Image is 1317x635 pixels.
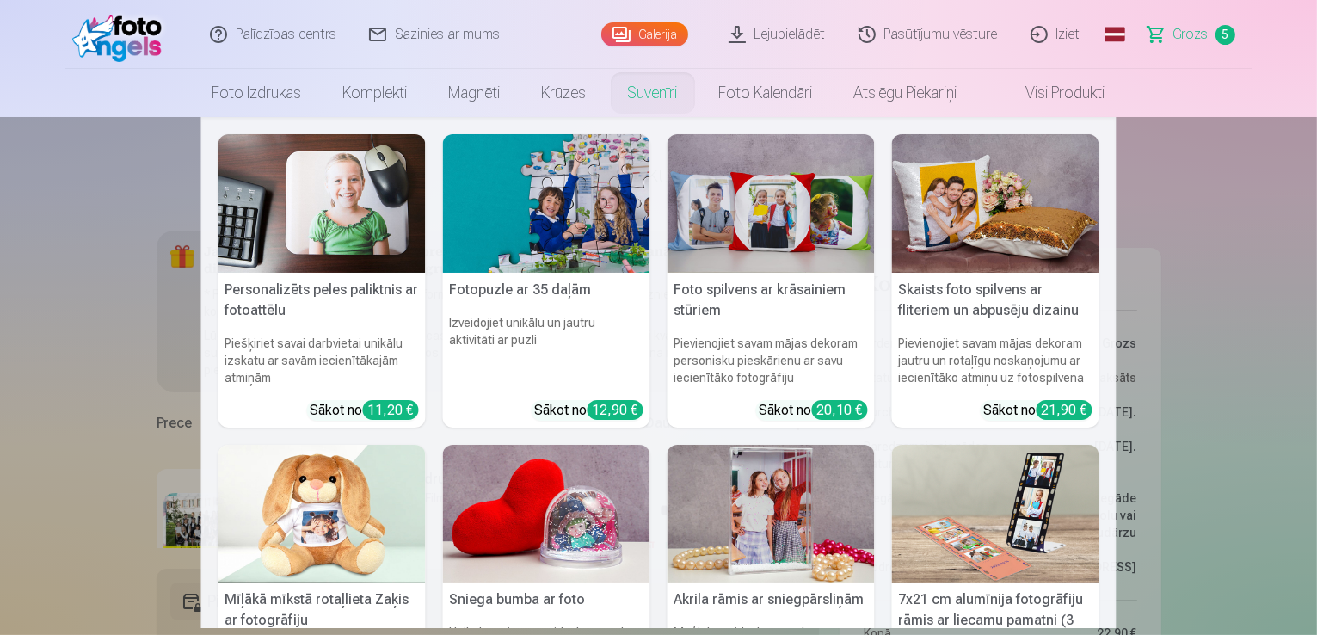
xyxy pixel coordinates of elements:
img: Skaists foto spilvens ar fliteriem un abpusēju dizainu [892,134,1099,273]
a: Foto spilvens ar krāsainiem stūriemFoto spilvens ar krāsainiem stūriemPievienojiet savam mājas de... [668,134,875,428]
a: Foto kalendāri [699,69,834,117]
a: Suvenīri [607,69,699,117]
img: Foto spilvens ar krāsainiem stūriem [668,134,875,273]
h5: Sniega bumba ar foto [443,583,650,617]
h5: Akrila rāmis ar sniegpārsliņām [668,583,875,617]
img: /fa1 [72,7,171,62]
h6: Izveidojiet unikālu un jautru aktivitāti ar puzli [443,307,650,393]
span: 5 [1215,25,1235,45]
img: Akrila rāmis ar sniegpārsliņām [668,445,875,583]
span: Grozs [1173,24,1209,45]
a: Fotopuzle ar 35 daļāmFotopuzle ar 35 daļāmIzveidojiet unikālu un jautru aktivitāti ar puzliSākot ... [443,134,650,428]
h5: Personalizēts peles paliktnis ar fotoattēlu [218,273,426,328]
div: 11,20 € [363,400,419,420]
a: Atslēgu piekariņi [834,69,978,117]
img: Personalizēts peles paliktnis ar fotoattēlu [218,134,426,273]
h6: Pievienojiet savam mājas dekoram jautru un rotaļīgu noskaņojumu ar iecienītāko atmiņu uz fotospil... [892,328,1099,393]
div: Sākot no [760,400,868,421]
div: 20,10 € [812,400,868,420]
div: 21,90 € [1037,400,1092,420]
div: Sākot no [984,400,1092,421]
h6: Piešķiriet savai darbvietai unikālu izskatu ar savām iecienītākajām atmiņām [218,328,426,393]
div: Sākot no [311,400,419,421]
div: Sākot no [535,400,643,421]
img: Sniega bumba ar foto [443,445,650,583]
a: Skaists foto spilvens ar fliteriem un abpusēju dizainuSkaists foto spilvens ar fliteriem un abpus... [892,134,1099,428]
img: Mīļākā mīkstā rotaļlieta Zaķis ar fotogrāfiju [218,445,426,583]
div: 12,90 € [588,400,643,420]
a: Galerija [601,22,688,46]
h6: Pievienojiet savam mājas dekoram personisku pieskārienu ar savu iecienītāko fotogrāfiju [668,328,875,393]
h5: Fotopuzle ar 35 daļām [443,273,650,307]
h5: Foto spilvens ar krāsainiem stūriem [668,273,875,328]
a: Personalizēts peles paliktnis ar fotoattēluPersonalizēts peles paliktnis ar fotoattēluPiešķiriet ... [218,134,426,428]
a: Magnēti [428,69,521,117]
a: Foto izdrukas [192,69,323,117]
img: 7x21 cm alumīnija fotogrāfiju rāmis ar liecamu pamatni (3 fotogrāfijas) [892,445,1099,583]
a: Komplekti [323,69,428,117]
h5: Skaists foto spilvens ar fliteriem un abpusēju dizainu [892,273,1099,328]
img: Fotopuzle ar 35 daļām [443,134,650,273]
a: Visi produkti [978,69,1126,117]
a: Krūzes [521,69,607,117]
